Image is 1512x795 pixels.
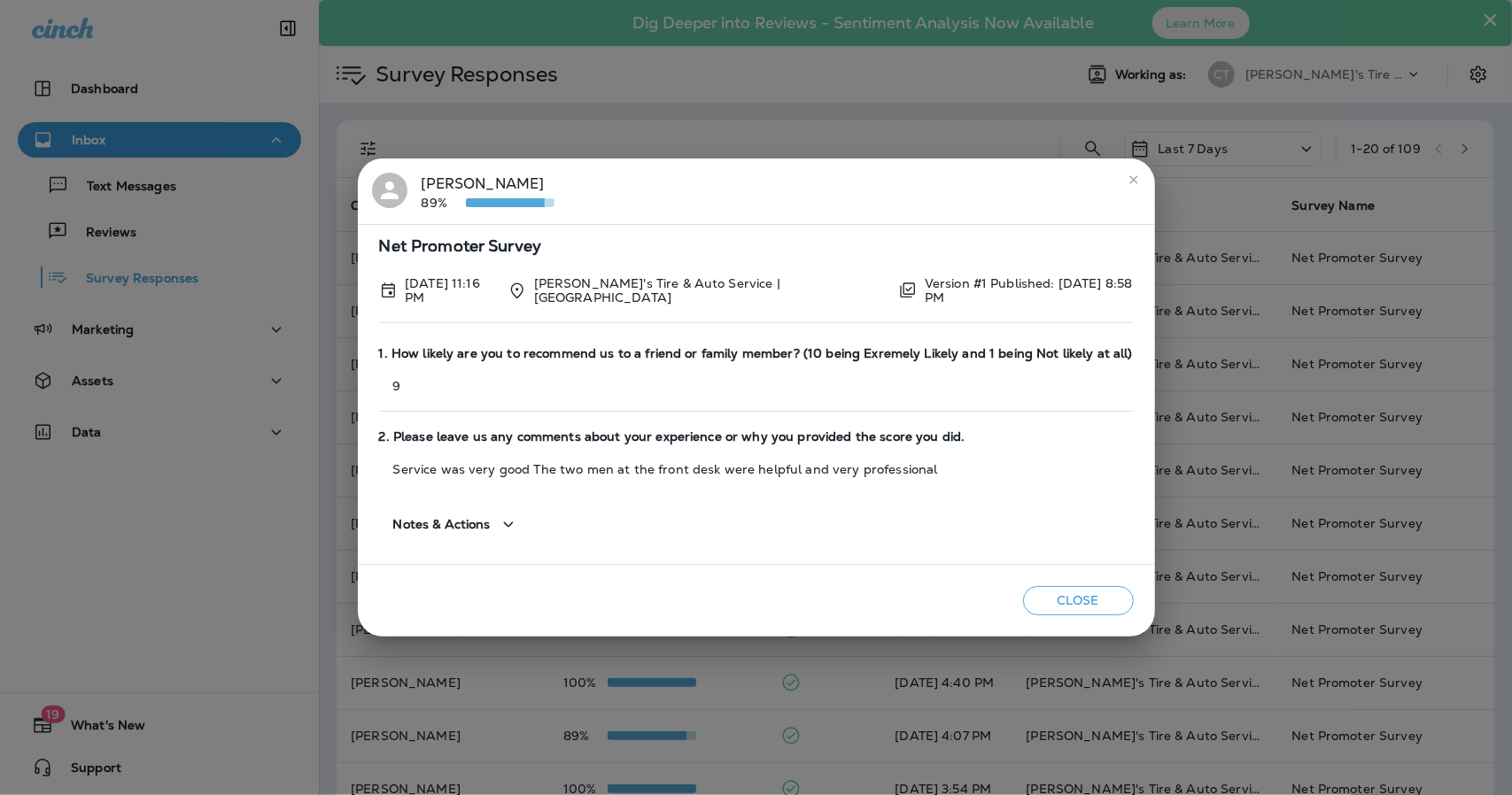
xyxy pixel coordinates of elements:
span: 2. Please leave us any comments about your experience or why you provided the score you did. [379,429,1134,444]
span: 1. How likely are you to recommend us to a friend or family member? (10 being Exremely Likely and... [379,346,1134,361]
span: Notes & Actions [393,517,491,532]
span: Net Promoter Survey [379,239,1134,254]
button: Notes & Actions [379,499,533,550]
p: 89% [422,196,466,210]
button: Close [1023,586,1134,615]
p: Service was very good The two men at the front desk were helpful and very professional [379,462,1134,476]
p: [PERSON_NAME]'s Tire & Auto Service | [GEOGRAPHIC_DATA] [534,276,885,305]
div: [PERSON_NAME] [422,173,554,210]
p: 9 [379,379,1134,393]
p: Sep 24, 2025 11:16 PM [405,276,493,305]
p: Version #1 Published: [DATE] 8:58 PM [925,276,1134,305]
button: close [1120,166,1148,194]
